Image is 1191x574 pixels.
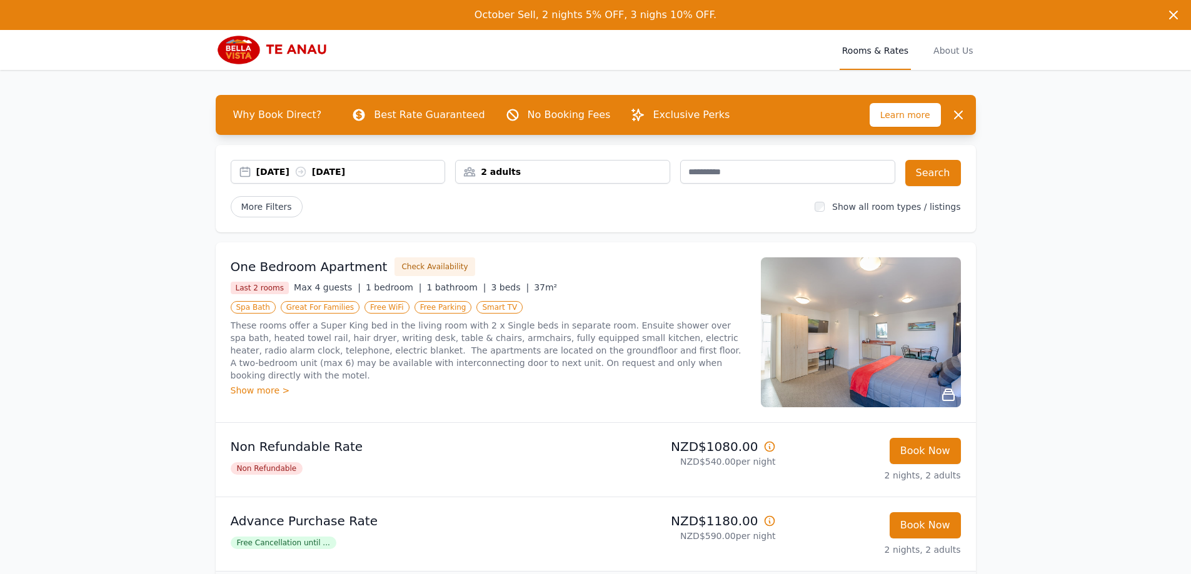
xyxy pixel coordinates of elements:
div: Show more > [231,384,746,397]
span: 3 beds | [491,282,530,292]
p: Best Rate Guaranteed [374,107,485,122]
p: Non Refundable Rate [231,438,591,455]
span: Free WiFi [364,301,410,314]
span: Non Refundable [231,462,303,475]
span: October Sell, 2 nights 5% OFF, 3 nighs 10% OFF. [475,9,716,21]
p: NZD$1080.00 [601,438,776,455]
button: Book Now [890,512,961,538]
p: NZD$1180.00 [601,512,776,530]
p: 2 nights, 2 adults [786,469,961,482]
span: Max 4 guests | [294,282,361,292]
span: Why Book Direct? [223,102,332,127]
span: Smart TV [476,301,523,314]
span: Spa Bath [231,301,276,314]
button: Book Now [890,438,961,464]
p: No Booking Fees [528,107,611,122]
img: Bella Vista Te Anau [216,35,336,65]
p: These rooms offer a Super King bed in the living room with 2 x Single beds in separate room. Ensu... [231,319,746,382]
span: 37m² [534,282,557,292]
div: 2 adults [456,166,670,178]
span: Learn more [870,103,941,127]
button: Check Availability [394,257,475,276]
p: 2 nights, 2 adults [786,543,961,556]
p: Exclusive Perks [653,107,730,122]
span: Great For Families [281,301,359,314]
a: About Us [931,30,975,70]
button: Search [905,160,961,186]
a: Rooms & Rates [840,30,911,70]
div: [DATE] [DATE] [256,166,445,178]
span: More Filters [231,196,303,217]
p: NZD$540.00 per night [601,455,776,468]
span: Last 2 rooms [231,282,289,294]
span: 1 bedroom | [366,282,422,292]
label: Show all room types / listings [832,202,960,212]
p: Advance Purchase Rate [231,512,591,530]
span: 1 bathroom | [426,282,486,292]
h3: One Bedroom Apartment [231,258,388,275]
span: Free Cancellation until ... [231,537,336,549]
span: Free Parking [415,301,472,314]
p: NZD$590.00 per night [601,530,776,542]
